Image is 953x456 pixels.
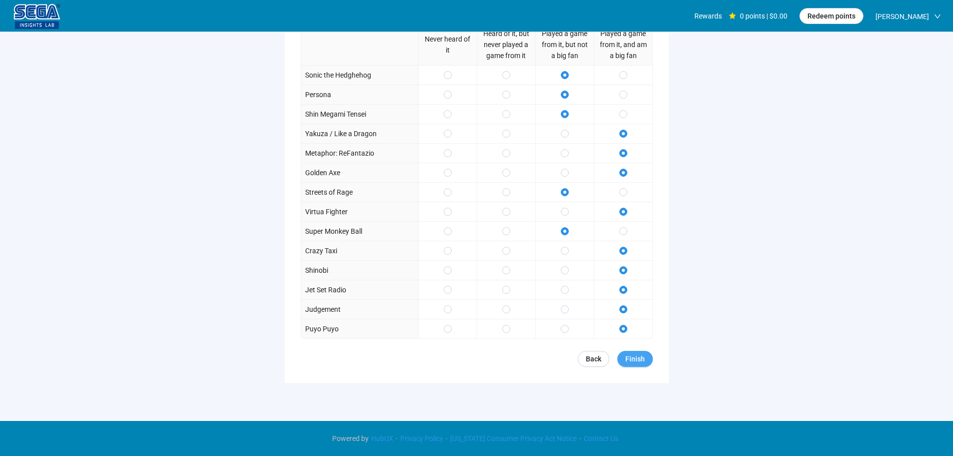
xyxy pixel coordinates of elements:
[807,11,855,22] span: Redeem points
[305,167,340,178] p: Golden Axe
[305,284,346,295] p: Jet Set Radio
[540,28,590,61] p: Played a game from it, but not a big fan
[598,28,648,61] p: Played a game from it, and am a big fan
[934,13,941,20] span: down
[332,433,621,444] div: · · ·
[586,353,601,364] span: Back
[305,89,331,100] p: Persona
[729,13,736,20] span: star
[481,28,531,61] p: Heard of it, but never played a game from it
[617,351,653,367] button: Finish
[369,434,396,442] a: HubUX
[625,353,645,364] span: Finish
[578,351,609,367] a: Back
[305,265,328,276] p: Shinobi
[799,8,863,24] button: Redeem points
[332,434,369,442] span: Powered by
[423,34,473,56] p: Never heard of it
[305,245,337,256] p: Crazy Taxi
[305,128,377,139] p: Yakuza / Like a Dragon
[305,323,339,334] p: Puyo Puyo
[305,109,366,120] p: Shin Megami Tensei
[305,187,353,198] p: Streets of Rage
[305,304,341,315] p: Judgement
[875,1,929,33] span: [PERSON_NAME]
[581,434,621,442] a: Contact Us
[305,148,374,159] p: Metaphor: ReFantazio
[398,434,446,442] a: Privacy Policy
[305,226,362,237] p: Super Monkey Ball
[448,434,579,442] a: [US_STATE] Consumer Privacy Act Notice
[305,206,348,217] p: Virtua Fighter
[305,70,371,81] p: Sonic the Hedghehog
